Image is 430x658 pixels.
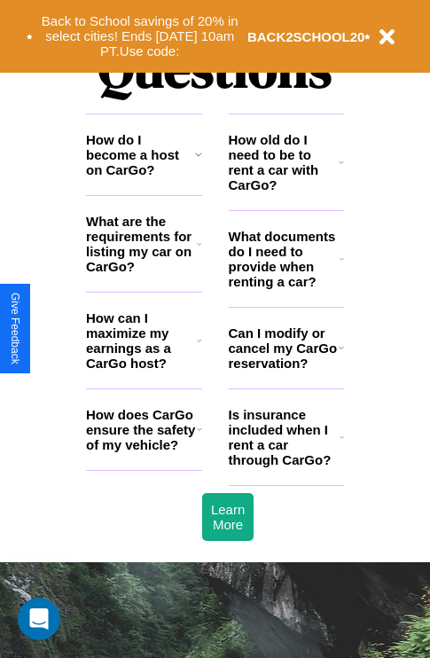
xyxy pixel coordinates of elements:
h3: Is insurance included when I rent a car through CarGo? [229,407,340,467]
h3: How can I maximize my earnings as a CarGo host? [86,310,197,371]
h3: How do I become a host on CarGo? [86,132,195,177]
div: Give Feedback [9,293,21,364]
h3: Can I modify or cancel my CarGo reservation? [229,325,339,371]
h3: What are the requirements for listing my car on CarGo? [86,214,197,274]
button: Back to School savings of 20% in select cities! Ends [DATE] 10am PT.Use code: [33,9,247,64]
h3: How old do I need to be to rent a car with CarGo? [229,132,340,192]
b: BACK2SCHOOL20 [247,29,365,44]
button: Learn More [202,493,254,541]
h3: What documents do I need to provide when renting a car? [229,229,340,289]
h3: How does CarGo ensure the safety of my vehicle? [86,407,197,452]
iframe: Intercom live chat [18,598,60,640]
